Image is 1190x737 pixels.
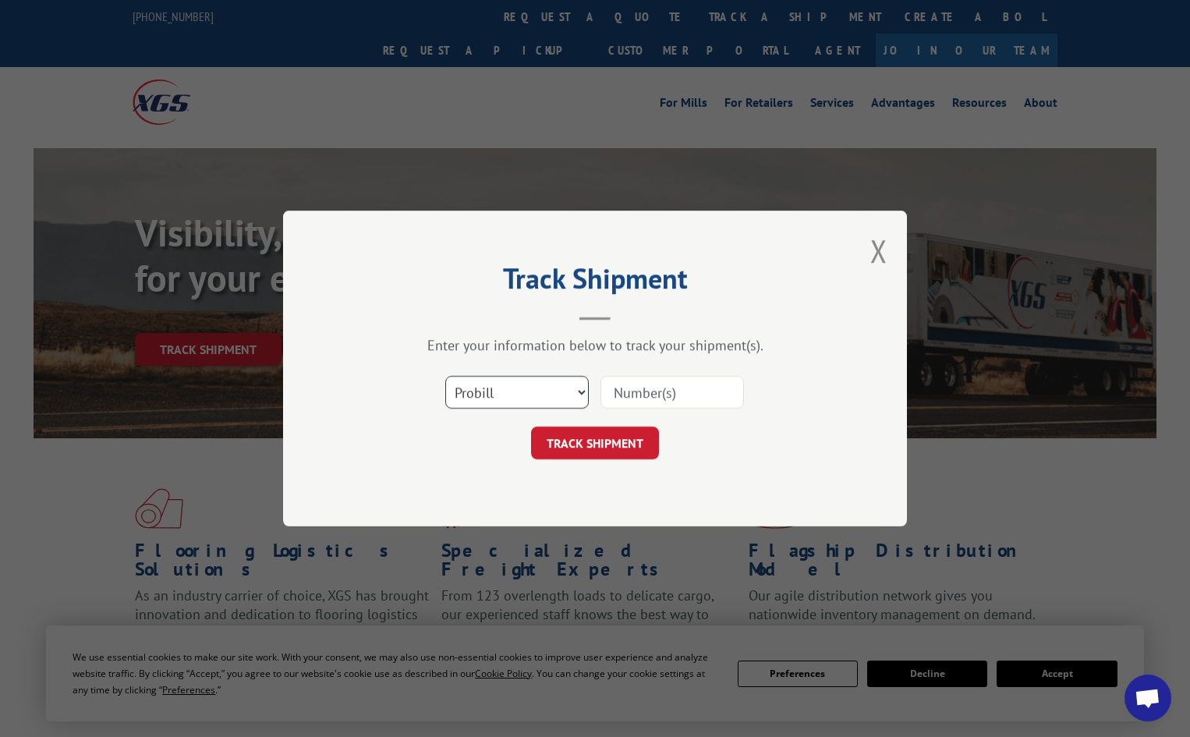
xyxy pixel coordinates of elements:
[600,376,744,409] input: Number(s)
[361,268,829,297] h2: Track Shipment
[531,427,659,459] button: TRACK SHIPMENT
[361,336,829,354] div: Enter your information below to track your shipment(s).
[870,230,887,271] button: Close modal
[1124,675,1171,721] div: Open chat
